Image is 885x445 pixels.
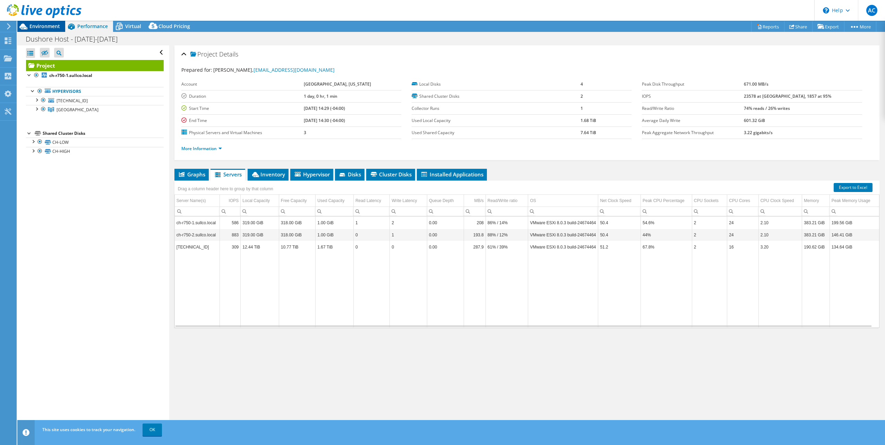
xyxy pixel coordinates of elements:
span: Inventory [251,171,285,178]
div: Used Capacity [317,197,344,205]
td: Column Write Latency, Value 2 [390,217,427,229]
td: Column Read Latency, Value 0 [353,229,390,241]
td: Column Net Clock Speed, Value 50.4 [598,229,641,241]
td: Free Capacity Column [279,195,316,207]
td: Column Server Name(s), Value ch-r750-1.sullco.local [175,217,220,229]
span: [GEOGRAPHIC_DATA] [57,107,98,113]
div: Read Latency [355,197,381,205]
td: Local Capacity Column [241,195,279,207]
td: Column Free Capacity, Value 10.77 TiB [279,241,316,253]
td: Column Used Capacity, Value 1.00 GiB [316,217,354,229]
td: Column Peak Memory Usage, Value 199.56 GiB [830,217,879,229]
span: This site uses cookies to track your navigation. [42,427,135,433]
a: Reports [751,21,784,32]
td: Column CPU Sockets, Filter cell [692,207,727,216]
a: [TECHNICAL_ID] [26,96,164,105]
b: 7.64 TiB [581,130,596,136]
b: 23578 at [GEOGRAPHIC_DATA], 1857 at 95% [744,93,831,99]
td: Column Memory, Value 190.62 GiB [802,241,830,253]
span: Cloud Pricing [158,23,190,29]
td: Column Used Capacity, Value 1.00 GiB [316,229,354,241]
div: Write Latency [392,197,417,205]
h1: Dushore Host - [DATE]-[DATE] [23,35,128,43]
td: Column Server Name(s), Value 172.17.0.101 [175,241,220,253]
td: Column Peak Memory Usage, Value 146.41 GiB [830,229,879,241]
td: Column OS, Value VMware ESXi 8.0.3 build-24674464 [528,217,598,229]
td: Column CPU Cores, Value 16 [727,241,758,253]
span: [PERSON_NAME], [213,67,335,73]
div: Peak Memory Usage [832,197,870,205]
td: Column Memory, Value 383.21 GiB [802,229,830,241]
td: Column CPU Clock Speed, Filter cell [758,207,802,216]
td: Column CPU Cores, Value 24 [727,217,758,229]
td: Column Peak CPU Percentage, Value 44% [641,229,692,241]
td: Column Peak Memory Usage, Filter cell [830,207,879,216]
div: OS [530,197,536,205]
div: IOPS [229,197,239,205]
td: Column Queue Depth, Value 0.00 [427,241,464,253]
b: [GEOGRAPHIC_DATA], [US_STATE] [304,81,371,87]
td: Column IOPS, Value 309 [220,241,241,253]
td: IOPS Column [220,195,241,207]
span: AC [866,5,877,16]
label: Shared Cluster Disks [412,93,580,100]
td: Write Latency Column [390,195,427,207]
td: Column MB/s, Value 287.9 [464,241,486,253]
label: Duration [181,93,304,100]
td: Column Local Capacity, Value 319.00 GiB [241,229,279,241]
div: Local Capacity [242,197,270,205]
div: Peak CPU Percentage [643,197,685,205]
b: [DATE] 14:29 (-04:00) [304,105,345,111]
label: IOPS [642,93,744,100]
div: Server Name(s) [177,197,206,205]
div: Queue Depth [429,197,454,205]
td: Column OS, Value VMware ESXi 8.0.3 build-24674464 [528,241,598,253]
label: Local Disks [412,81,580,88]
a: ch-r750-1.sullco.local [26,71,164,80]
div: Free Capacity [281,197,307,205]
a: Project [26,60,164,71]
label: Used Shared Capacity [412,129,580,136]
td: Read Latency Column [353,195,390,207]
td: Column Used Capacity, Value 1.67 TiB [316,241,354,253]
td: CPU Clock Speed Column [758,195,802,207]
td: Column Local Capacity, Value 319.00 GiB [241,217,279,229]
label: Prepared for: [181,67,212,73]
td: Server Name(s) Column [175,195,220,207]
td: Column Read Latency, Filter cell [353,207,390,216]
td: Column CPU Sockets, Value 2 [692,217,727,229]
b: 4 [581,81,583,87]
td: Column Free Capacity, Value 318.00 GiB [279,217,316,229]
label: Start Time [181,105,304,112]
td: Column MB/s, Value 193.8 [464,229,486,241]
span: Project [190,51,217,58]
div: CPU Cores [729,197,750,205]
td: Column OS, Value VMware ESXi 8.0.3 build-24674464 [528,229,598,241]
label: Peak Disk Throughput [642,81,744,88]
td: Column Queue Depth, Value 0.00 [427,229,464,241]
td: Net Clock Speed Column [598,195,641,207]
b: 74% reads / 26% writes [744,105,790,111]
td: Column CPU Clock Speed, Value 2.10 [758,217,802,229]
a: Export [812,21,844,32]
label: Read/Write Ratio [642,105,744,112]
div: Read/Write ratio [488,197,517,205]
td: Column CPU Cores, Value 24 [727,229,758,241]
label: Physical Servers and Virtual Machines [181,129,304,136]
div: Shared Cluster Disks [43,129,164,138]
span: Performance [77,23,108,29]
td: Column IOPS, Value 586 [220,217,241,229]
td: Memory Column [802,195,830,207]
td: Column MB/s, Value 208 [464,217,486,229]
td: CPU Sockets Column [692,195,727,207]
span: Installed Applications [420,171,483,178]
div: MB/s [474,197,483,205]
td: Column Peak CPU Percentage, Value 54.6% [641,217,692,229]
td: Column Read/Write ratio, Value 61% / 39% [486,241,528,253]
b: ch-r750-1.sullco.local [49,72,92,78]
td: Column Write Latency, Value 0 [390,241,427,253]
td: Column Peak CPU Percentage, Filter cell [641,207,692,216]
td: Column IOPS, Value 883 [220,229,241,241]
td: Column Local Capacity, Filter cell [241,207,279,216]
b: 2 [581,93,583,99]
